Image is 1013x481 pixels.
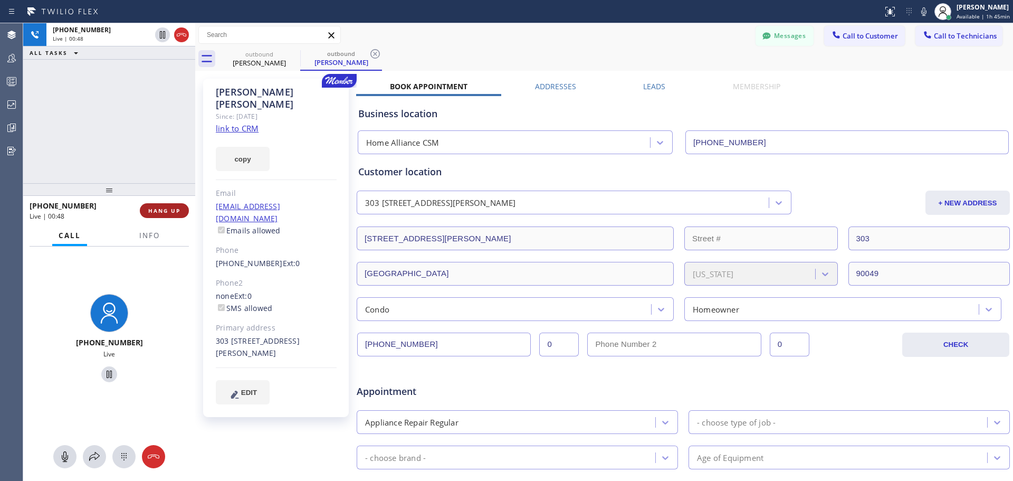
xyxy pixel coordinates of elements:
[83,445,106,468] button: Open directory
[535,81,576,91] label: Addresses
[53,445,77,468] button: Mute
[218,227,225,233] input: Emails allowed
[357,333,531,356] input: Phone Number
[101,366,117,382] button: Hold Customer
[843,31,898,41] span: Call to Customer
[216,147,270,171] button: copy
[216,201,280,223] a: [EMAIL_ADDRESS][DOMAIN_NAME]
[301,58,381,67] div: [PERSON_NAME]
[241,389,257,397] span: EDIT
[693,303,739,315] div: Homeowner
[218,304,225,311] input: SMS allowed
[357,384,573,399] span: Appointment
[76,337,143,347] span: [PHONE_NUMBER]
[155,27,170,42] button: Hold Customer
[216,380,270,404] button: EDIT
[112,445,136,468] button: Open dialpad
[216,277,337,289] div: Phone2
[301,50,381,58] div: outbound
[216,86,337,110] div: [PERSON_NAME] [PERSON_NAME]
[365,416,458,428] div: Appliance Repair Regular
[216,123,259,134] a: link to CRM
[301,47,381,70] div: Dan David
[216,187,337,200] div: Email
[199,26,340,43] input: Search
[358,107,1008,121] div: Business location
[902,333,1009,357] button: CHECK
[30,201,97,211] span: [PHONE_NUMBER]
[142,445,165,468] button: Hang up
[756,26,814,46] button: Messages
[219,47,299,71] div: Dan David
[685,130,1009,154] input: Phone Number
[697,416,776,428] div: - choose type of job -
[733,81,780,91] label: Membership
[52,225,87,246] button: Call
[357,262,674,286] input: City
[216,290,337,315] div: none
[684,227,838,250] input: Street #
[59,231,81,240] span: Call
[539,333,579,356] input: Ext.
[216,303,272,313] label: SMS allowed
[174,27,189,42] button: Hang up
[957,3,1010,12] div: [PERSON_NAME]
[366,137,439,149] div: Home Alliance CSM
[697,451,763,464] div: Age of Equipment
[103,350,115,359] span: Live
[216,244,337,257] div: Phone
[916,4,931,19] button: Mute
[30,49,68,56] span: ALL TASKS
[365,303,389,315] div: Condo
[133,225,166,246] button: Info
[23,46,89,59] button: ALL TASKS
[30,212,64,221] span: Live | 00:48
[283,258,300,268] span: Ext: 0
[219,50,299,58] div: outbound
[957,13,1010,20] span: Available | 1h 45min
[824,26,905,46] button: Call to Customer
[358,165,1008,179] div: Customer location
[139,231,160,240] span: Info
[934,31,997,41] span: Call to Technicians
[390,81,467,91] label: Book Appointment
[216,110,337,122] div: Since: [DATE]
[915,26,1002,46] button: Call to Technicians
[53,25,111,34] span: [PHONE_NUMBER]
[770,333,809,356] input: Ext. 2
[357,227,674,250] input: Address
[643,81,665,91] label: Leads
[587,333,761,356] input: Phone Number 2
[925,191,1010,215] button: + NEW ADDRESS
[365,451,426,464] div: - choose brand -
[848,262,1010,286] input: ZIP
[219,58,299,68] div: [PERSON_NAME]
[216,258,283,268] a: [PHONE_NUMBER]
[234,291,252,301] span: Ext: 0
[148,207,180,214] span: HANG UP
[365,197,516,209] div: 303 [STREET_ADDRESS][PERSON_NAME]
[216,225,281,235] label: Emails allowed
[848,227,1010,250] input: Apt. #
[53,35,83,42] span: Live | 00:48
[216,322,337,334] div: Primary address
[216,335,337,360] div: 303 [STREET_ADDRESS][PERSON_NAME]
[140,203,189,218] button: HANG UP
